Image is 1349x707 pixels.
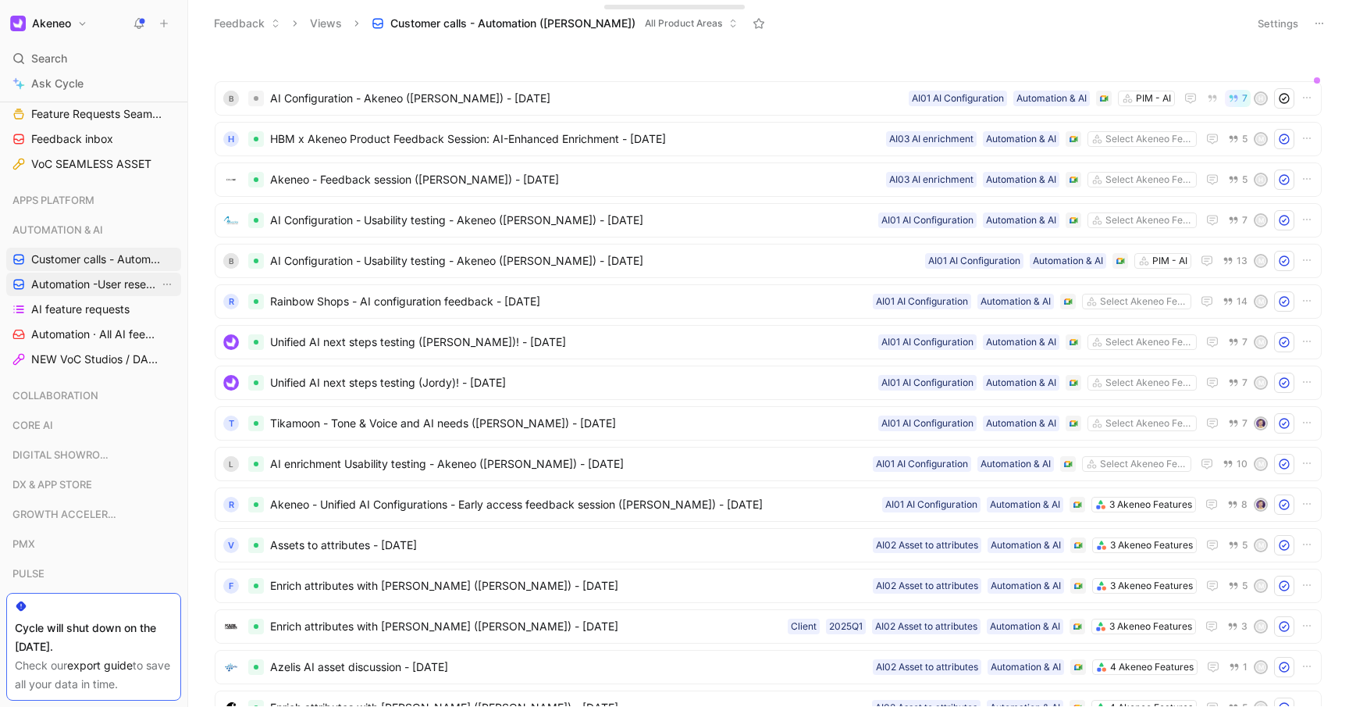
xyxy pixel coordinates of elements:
div: COLLABORATION [6,384,181,407]
span: 8 [1241,500,1248,509]
span: Feedback inbox [31,131,113,147]
button: 3 [1224,618,1251,635]
div: F [223,578,239,594]
button: 5 [1225,537,1251,554]
div: GROWTH ACCELERATION [6,502,181,530]
span: HBM x Akeneo Product Feedback Session: AI-Enhanced Enrichment - [DATE] [270,130,880,148]
div: L [223,456,239,472]
div: Automation & AI [991,659,1061,675]
div: 3 Akeneo Features [1110,578,1193,594]
div: Select Akeneo Features [1105,172,1193,187]
div: Cycle will shut down on the [DATE]. [15,619,173,656]
span: 5 [1242,581,1248,591]
button: 1 [1226,659,1251,676]
span: Enrich attributes with [PERSON_NAME] ([PERSON_NAME]) - [DATE] [270,577,867,595]
div: PORTAL [6,591,181,615]
a: LAI enrichment Usability testing - Akeneo ([PERSON_NAME]) - [DATE]Select Akeneo FeaturesAutomatio... [215,447,1322,481]
span: 7 [1242,337,1248,347]
div: Automation & AI [986,172,1056,187]
a: logoAkeneo - Feedback session ([PERSON_NAME]) - [DATE]Select Akeneo FeaturesAutomation & AIAI03 A... [215,162,1322,197]
img: Akeneo [10,16,26,31]
span: COLLABORATION [12,387,98,403]
div: APPS PLATFORM [6,188,181,216]
span: 1 [1243,662,1248,672]
button: 5 [1225,171,1251,188]
a: logoUnified AI next steps testing (Jordy)! - [DATE]Select Akeneo FeaturesAutomation & AIAI01 AI C... [215,366,1322,400]
div: Automation & AI [986,334,1056,350]
span: AI Configuration - Usability testing - Akeneo ([PERSON_NAME]) - [DATE] [270,211,872,230]
div: COLLABORATION [6,384,181,412]
img: logo [223,172,239,187]
div: M [1255,459,1266,470]
span: VoC SEAMLESS ASSET [31,156,151,172]
div: AI02 Asset to attributes [876,537,978,553]
span: Tikamoon - Tone & Voice and AI needs ([PERSON_NAME]) - [DATE] [270,414,872,433]
div: AI01 AI Configuration [928,253,1020,269]
span: PULSE [12,566,44,581]
button: 14 [1219,293,1251,310]
div: 4 Akeneo Features [1110,659,1194,675]
div: R [223,294,239,309]
a: logoUnified AI next steps testing ([PERSON_NAME])! - [DATE]Select Akeneo FeaturesAutomation & AIA... [215,325,1322,359]
button: 7 [1225,374,1251,391]
span: 5 [1242,134,1248,144]
div: 2025Q1 [829,619,863,634]
img: logo [223,619,239,634]
div: T [223,416,239,431]
div: M [1255,621,1266,632]
div: Select Akeneo Features [1105,375,1193,391]
a: NEW VoC Studios / DAM & Automation [6,348,181,371]
a: RRainbow Shops - AI configuration feedback - [DATE]Select Akeneo FeaturesAutomation & AIAI01 AI C... [215,284,1322,319]
div: AUTOMATION & AI [6,218,181,241]
div: CORE AI [6,413,181,437]
button: 7 [1225,90,1251,107]
a: TTikamoon - Tone & Voice and AI needs ([PERSON_NAME]) - [DATE]Select Akeneo FeaturesAutomation & ... [215,406,1322,441]
div: AI01 AI Configuration [912,91,1004,106]
div: 3 Akeneo Features [1110,537,1193,553]
span: Automation · All AI feedbacks [31,327,162,342]
span: 5 [1242,175,1248,184]
div: Client [791,619,817,634]
span: 14 [1237,297,1248,306]
div: DX & APP STORE [6,473,181,496]
span: 7 [1242,94,1248,103]
span: 13 [1237,256,1248,266]
div: M [1255,134,1266,145]
div: AI02 Asset to attributes [876,659,978,675]
div: Select Akeneo Features [1105,416,1193,431]
div: Automation & AI [991,578,1061,594]
span: NEW VoC Studios / DAM & Automation [31,352,165,367]
span: Enrich attributes with [PERSON_NAME] ([PERSON_NAME]) - [DATE] [270,617,781,636]
span: AI Configuration - Usability testing - Akeneo ([PERSON_NAME]) - [DATE] [270,252,919,270]
div: V [223,537,239,553]
div: M [1255,662,1266,673]
img: avatar [1255,499,1266,510]
span: Azelis AI asset discussion - [DATE] [270,658,867,677]
div: H [1255,93,1266,104]
div: Automation & AI [986,375,1056,391]
span: Feature Requests Seamless Assets [31,106,163,122]
div: AI02 Asset to attributes [875,619,977,634]
a: BAI Configuration - Usability testing - Akeneo ([PERSON_NAME]) - [DATE]PIM - AIAutomation & AIAI0... [215,244,1322,278]
span: AUTOMATION & AI [12,222,103,237]
div: B [223,91,239,106]
div: Check our to save all your data in time. [15,656,173,694]
div: Automation & AI [1016,91,1087,106]
span: 7 [1242,419,1248,428]
span: Customer calls - Automation ([PERSON_NAME]) [31,252,166,267]
div: M [1255,540,1266,551]
button: 7 [1225,212,1251,229]
a: Customer calls - Automation ([PERSON_NAME]) [6,248,181,271]
span: Unified AI next steps testing ([PERSON_NAME])! - [DATE] [270,333,872,352]
span: All Product Areas [645,16,722,31]
div: Automation & AI [981,456,1051,472]
div: R [223,497,239,512]
span: 10 [1237,459,1248,469]
button: AkeneoAkeneo [6,12,91,34]
button: 7 [1225,334,1251,351]
div: AI01 AI Configuration [881,334,973,350]
div: Select Akeneo Features [1105,131,1193,147]
button: 7 [1225,415,1251,432]
div: CORE AI [6,413,181,441]
img: logo [223,212,239,228]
